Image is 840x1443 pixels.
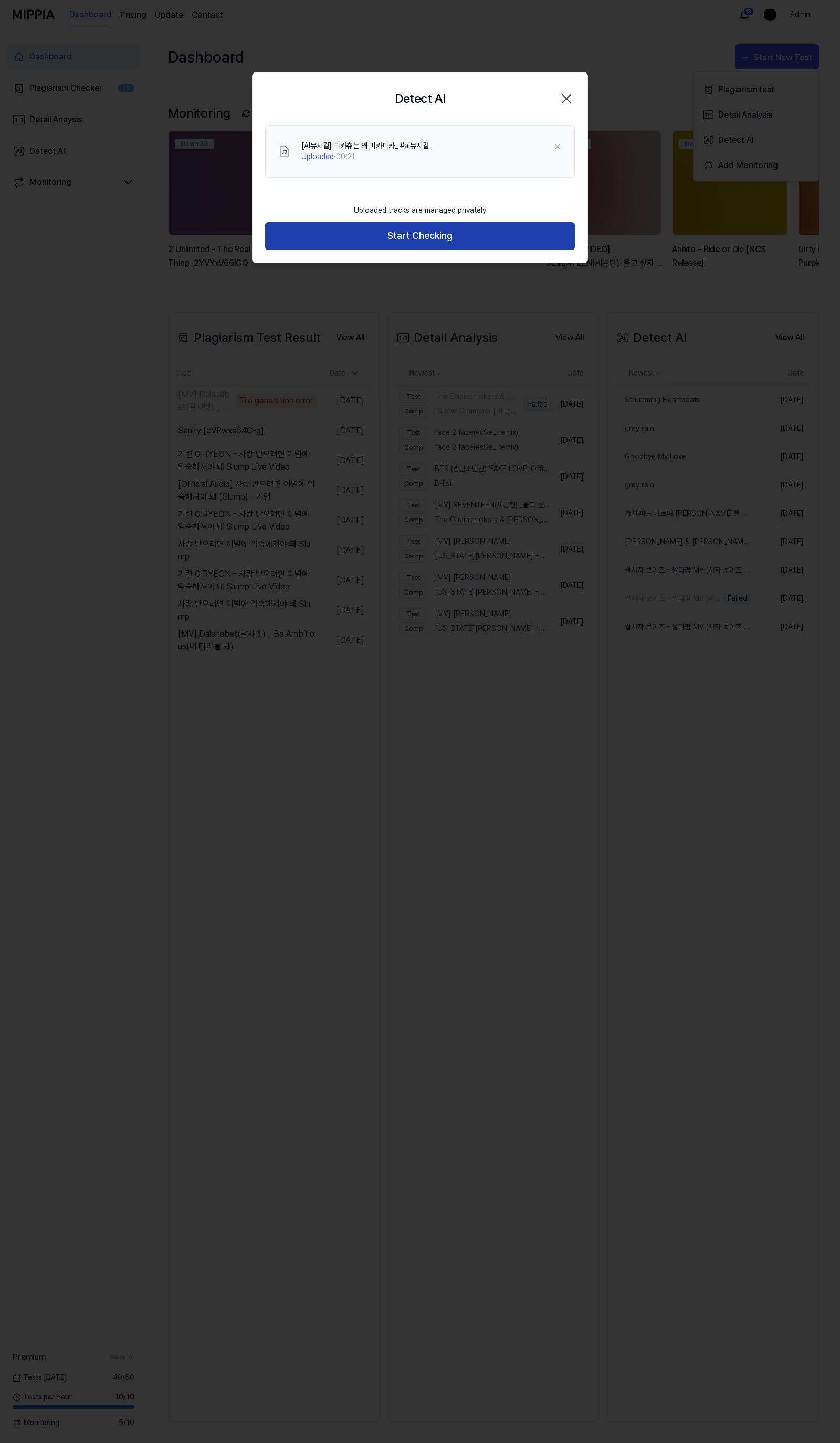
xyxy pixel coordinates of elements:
div: · 00:21 [301,151,429,162]
h2: Detect AI [395,89,446,108]
div: [AI뮤지컬] 피카츄는 왜 피카피카_ #ai뮤지컬 [301,140,429,151]
div: Uploaded tracks are managed privately [348,199,492,222]
img: File Select [278,145,291,158]
span: Uploaded [301,152,334,161]
button: Start Checking [265,222,575,250]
